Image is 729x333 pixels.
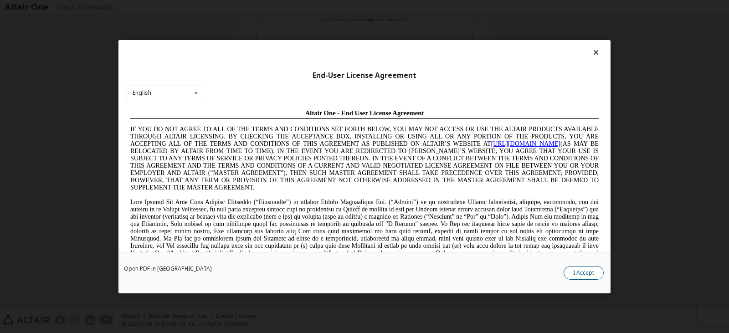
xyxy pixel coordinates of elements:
a: Open PDF in [GEOGRAPHIC_DATA] [124,266,212,271]
div: English [133,90,151,96]
span: Altair One - End User License Agreement [179,4,298,11]
a: [URL][DOMAIN_NAME] [364,35,434,41]
div: End-User License Agreement [127,71,602,80]
button: I Accept [564,266,604,279]
span: Lore Ipsumd Sit Ame Cons Adipisc Elitseddo (“Eiusmodte”) in utlabor Etdolo Magnaaliqua Eni. (“Adm... [4,93,472,158]
span: IF YOU DO NOT AGREE TO ALL OF THE TERMS AND CONDITIONS SET FORTH BELOW, YOU MAY NOT ACCESS OR USE... [4,20,472,85]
